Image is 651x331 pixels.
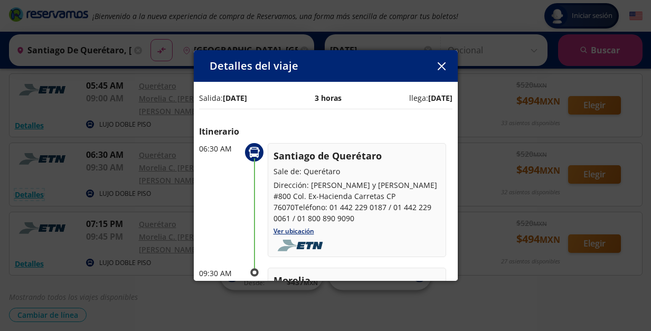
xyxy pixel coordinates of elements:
p: 3 horas [315,92,342,103]
a: Ver ubicación [273,226,314,235]
img: foobar2.png [273,240,330,251]
p: Santiago de Querétaro [273,149,440,163]
p: llega: [409,92,452,103]
p: 09:30 AM [199,268,241,279]
p: Sale de: Querétaro [273,166,440,177]
p: Detalles del viaje [210,58,298,74]
p: Morelia [273,273,440,288]
p: Itinerario [199,125,452,138]
p: Dirección: [PERSON_NAME] y [PERSON_NAME] #800 Col. Ex-Hacienda Carretas CP 76070Teléfono: 01 442 ... [273,179,440,224]
p: 06:30 AM [199,143,241,154]
b: [DATE] [428,93,452,103]
b: [DATE] [223,93,247,103]
p: Salida: [199,92,247,103]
